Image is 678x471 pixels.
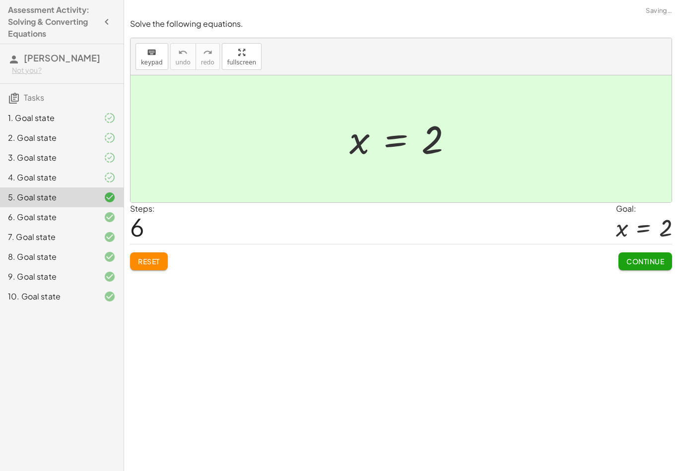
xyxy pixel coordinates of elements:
div: 6. Goal state [8,211,88,223]
button: Reset [130,252,168,270]
div: 3. Goal state [8,152,88,164]
button: undoundo [170,43,196,70]
div: 1. Goal state [8,112,88,124]
label: Steps: [130,203,155,214]
span: Reset [138,257,160,266]
span: undo [176,59,191,66]
span: keypad [141,59,163,66]
button: Continue [618,252,672,270]
div: 10. Goal state [8,291,88,302]
div: 2. Goal state [8,132,88,144]
span: [PERSON_NAME] [24,52,100,63]
span: 6 [130,212,144,242]
i: Task finished and part of it marked as correct. [104,172,116,183]
p: Solve the following equations. [130,18,672,30]
i: redo [203,47,212,59]
button: keyboardkeypad [136,43,168,70]
i: Task finished and correct. [104,271,116,283]
i: Task finished and correct. [104,291,116,302]
span: Tasks [24,92,44,103]
i: undo [178,47,188,59]
h4: Assessment Activity: Solving & Converting Equations [8,4,98,40]
div: 4. Goal state [8,172,88,183]
i: Task finished and correct. [104,231,116,243]
i: keyboard [147,47,156,59]
button: redoredo [196,43,220,70]
div: Goal: [616,203,672,215]
div: 7. Goal state [8,231,88,243]
i: Task finished and part of it marked as correct. [104,112,116,124]
i: Task finished and part of it marked as correct. [104,132,116,144]
i: Task finished and correct. [104,251,116,263]
span: redo [201,59,214,66]
span: Continue [626,257,664,266]
i: Task finished and part of it marked as correct. [104,152,116,164]
span: Saving… [646,6,672,16]
i: Task finished and correct. [104,211,116,223]
i: Task finished and correct. [104,191,116,203]
div: Not you? [12,65,116,75]
div: 8. Goal state [8,251,88,263]
div: 9. Goal state [8,271,88,283]
button: fullscreen [222,43,262,70]
div: 5. Goal state [8,191,88,203]
span: fullscreen [227,59,256,66]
